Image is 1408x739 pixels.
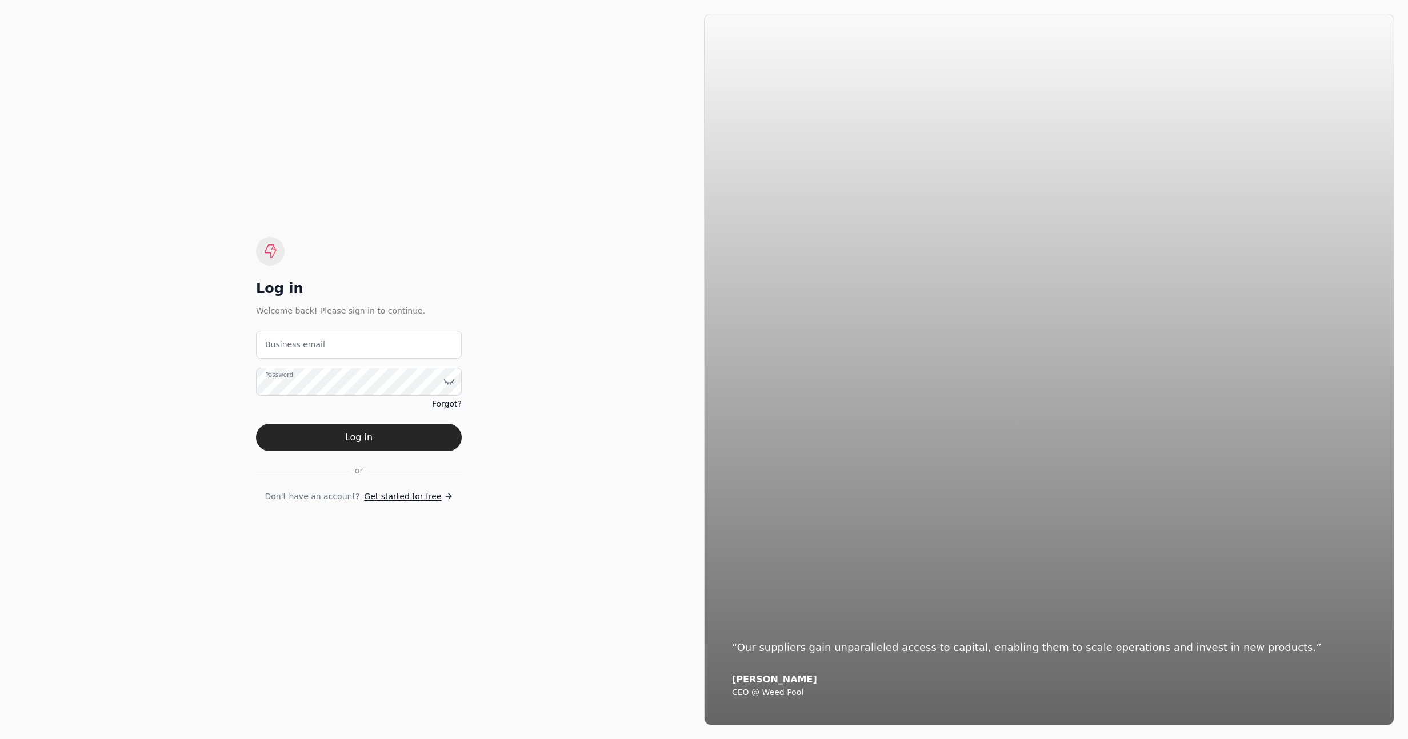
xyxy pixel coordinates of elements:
[265,370,293,379] label: Password
[256,279,462,298] div: Log in
[265,491,359,503] span: Don't have an account?
[732,640,1366,656] div: “Our suppliers gain unparalleled access to capital, enabling them to scale operations and invest ...
[256,424,462,451] button: Log in
[432,398,462,410] a: Forgot?
[364,491,453,503] a: Get started for free
[256,304,462,317] div: Welcome back! Please sign in to continue.
[265,339,325,351] label: Business email
[364,491,441,503] span: Get started for free
[732,674,1366,685] div: [PERSON_NAME]
[355,465,363,477] span: or
[732,688,1366,698] div: CEO @ Weed Pool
